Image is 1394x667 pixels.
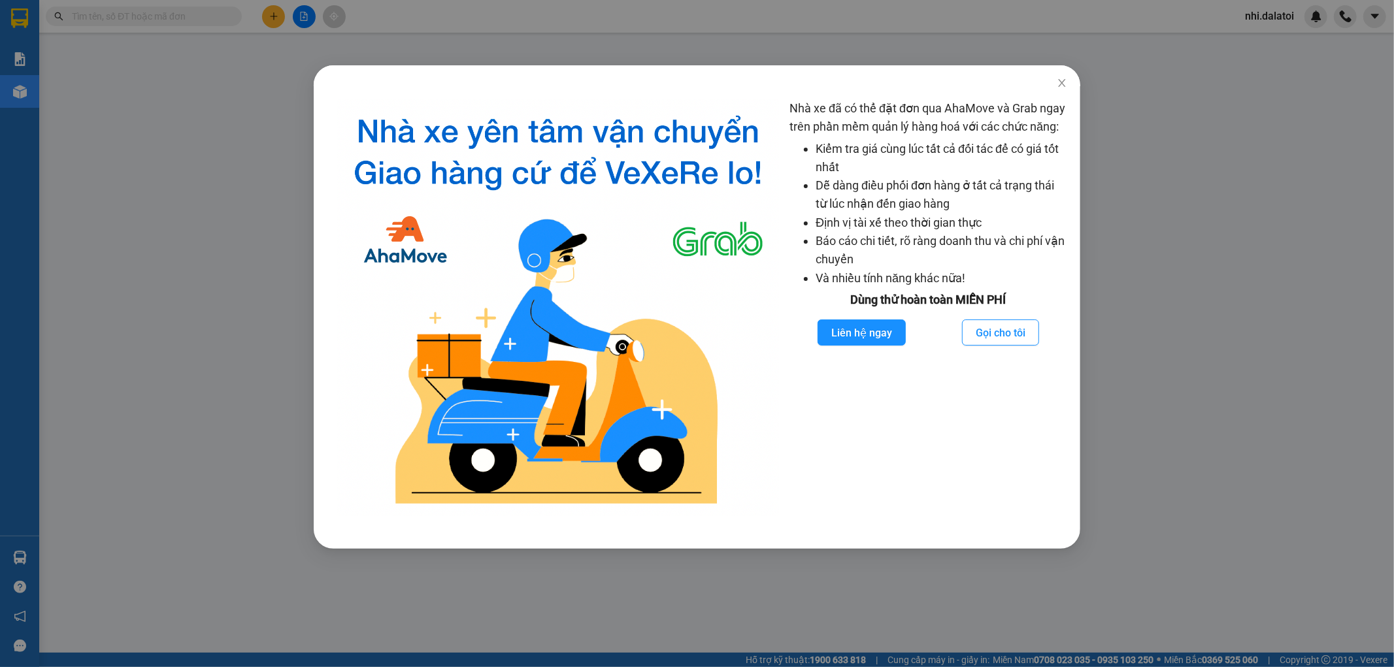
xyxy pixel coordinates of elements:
[1057,78,1067,88] span: close
[337,99,779,516] img: logo
[1044,65,1080,102] button: Close
[962,319,1039,346] button: Gọi cho tôi
[976,325,1025,341] span: Gọi cho tôi
[816,140,1067,177] li: Kiểm tra giá cùng lúc tất cả đối tác để có giá tốt nhất
[831,325,892,341] span: Liên hệ ngay
[816,214,1067,232] li: Định vị tài xế theo thời gian thực
[789,291,1067,309] div: Dùng thử hoàn toàn MIỄN PHÍ
[789,99,1067,516] div: Nhà xe đã có thể đặt đơn qua AhaMove và Grab ngay trên phần mềm quản lý hàng hoá với các chức năng:
[816,269,1067,287] li: Và nhiều tính năng khác nữa!
[816,176,1067,214] li: Dễ dàng điều phối đơn hàng ở tất cả trạng thái từ lúc nhận đến giao hàng
[818,319,906,346] button: Liên hệ ngay
[816,232,1067,269] li: Báo cáo chi tiết, rõ ràng doanh thu và chi phí vận chuyển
